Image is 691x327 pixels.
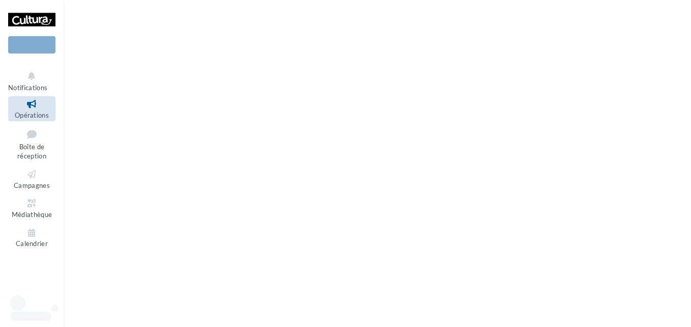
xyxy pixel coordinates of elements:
a: Calendrier [8,225,55,250]
a: Boîte de réception [8,125,55,162]
span: Opérations [15,111,49,119]
a: Opérations [8,96,55,121]
span: Notifications [8,84,47,92]
span: Boîte de réception [17,143,46,160]
span: Campagnes [14,181,50,189]
span: Médiathèque [12,210,52,219]
div: Nouvelle campagne [8,36,55,53]
a: Campagnes [8,167,55,192]
a: Médiathèque [8,196,55,221]
span: Calendrier [16,240,48,248]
